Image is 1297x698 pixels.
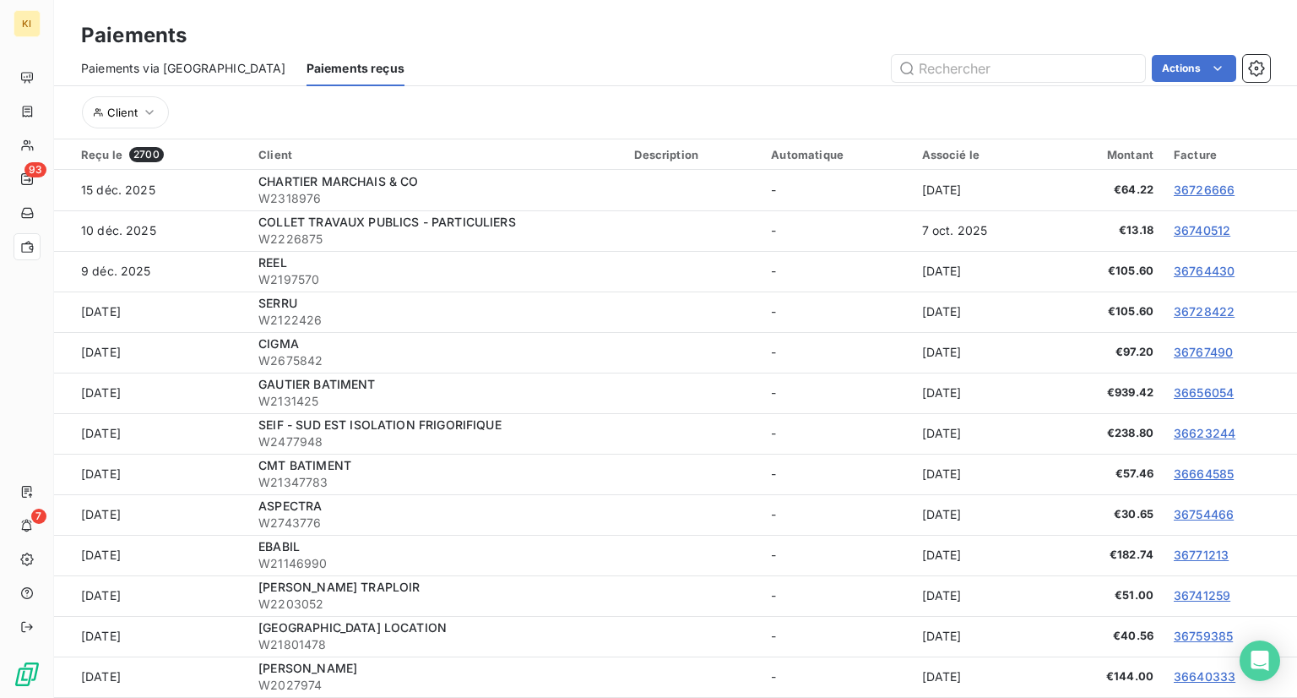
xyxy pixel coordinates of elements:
h3: Paiements [81,20,187,51]
td: [DATE] [912,575,1051,616]
span: ASPECTRA [258,499,322,513]
span: €57.46 [1061,466,1153,483]
td: - [761,494,911,535]
span: GAUTIER BATIMENT [258,377,375,391]
td: - [761,210,911,251]
span: SERRU [258,296,297,310]
td: - [761,251,911,292]
a: 36759385 [1174,629,1233,643]
span: W2122426 [258,312,614,329]
span: €40.56 [1061,628,1153,645]
td: [DATE] [54,575,248,616]
span: W2743776 [258,515,614,532]
a: 36764430 [1174,264,1235,278]
td: - [761,535,911,575]
td: [DATE] [54,332,248,373]
td: [DATE] [912,292,1051,332]
a: 36664585 [1174,466,1234,481]
span: [GEOGRAPHIC_DATA] LOCATION [258,620,447,635]
td: [DATE] [912,373,1051,413]
td: - [761,575,911,616]
span: €51.00 [1061,587,1153,604]
span: W21347783 [258,474,614,491]
td: 15 déc. 2025 [54,170,248,210]
td: [DATE] [912,657,1051,697]
span: €182.74 [1061,547,1153,564]
span: W2197570 [258,271,614,288]
td: - [761,454,911,494]
button: Client [82,96,169,128]
td: [DATE] [54,454,248,494]
span: 7 [31,509,46,524]
a: 36740512 [1174,223,1230,237]
span: COLLET TRAVAUX PUBLICS - PARTICULIERS [258,215,516,229]
td: [DATE] [54,373,248,413]
div: Description [634,148,751,161]
span: €939.42 [1061,384,1153,401]
td: - [761,616,911,657]
button: Actions [1152,55,1236,82]
a: 36771213 [1174,548,1229,562]
span: W2675842 [258,352,614,369]
span: €105.60 [1061,263,1153,280]
td: 7 oct. 2025 [912,210,1051,251]
td: 9 déc. 2025 [54,251,248,292]
a: 36640333 [1174,669,1235,684]
span: €64.22 [1061,182,1153,199]
span: 2700 [129,147,164,162]
span: SEIF - SUD EST ISOLATION FRIGORIFIQUE [258,417,502,432]
a: 36726666 [1174,183,1235,197]
td: - [761,413,911,454]
td: - [761,170,911,210]
span: 93 [24,162,46,177]
span: W21801478 [258,636,614,653]
span: Client [107,106,138,119]
span: [PERSON_NAME] [258,661,357,675]
span: W2226875 [258,231,614,248]
a: 36767490 [1174,345,1233,359]
div: Open Intercom Messenger [1240,641,1280,681]
td: [DATE] [54,535,248,575]
td: [DATE] [912,454,1051,494]
span: Paiements reçus [307,60,404,77]
span: €105.60 [1061,303,1153,320]
span: Paiements via [GEOGRAPHIC_DATA] [81,60,286,77]
div: Automatique [771,148,901,161]
a: 36623244 [1174,426,1235,440]
td: - [761,292,911,332]
td: [DATE] [54,616,248,657]
span: CMT BATIMENT [258,458,351,472]
td: - [761,657,911,697]
div: Montant [1061,148,1153,161]
span: W2027974 [258,677,614,694]
div: KI [14,10,41,37]
a: 36754466 [1174,507,1234,521]
img: Logo LeanPay [14,661,41,688]
div: Associé le [922,148,1041,161]
span: €30.65 [1061,506,1153,523]
span: W2477948 [258,434,614,450]
td: [DATE] [912,251,1051,292]
td: [DATE] [912,616,1051,657]
span: W2203052 [258,596,614,613]
input: Rechercher [892,55,1145,82]
td: - [761,373,911,413]
td: [DATE] [912,413,1051,454]
span: €238.80 [1061,425,1153,442]
td: [DATE] [912,494,1051,535]
span: EBABIL [258,539,300,553]
div: Reçu le [81,147,238,162]
span: [PERSON_NAME] TRAPLOIR [258,580,420,594]
span: W21146990 [258,555,614,572]
span: W2318976 [258,190,614,207]
span: CHARTIER MARCHAIS & CO [258,174,418,188]
td: [DATE] [54,494,248,535]
td: [DATE] [54,657,248,697]
span: CIGMA [258,336,299,351]
span: W2131425 [258,393,614,410]
td: - [761,332,911,373]
td: [DATE] [54,413,248,454]
span: REEL [258,255,287,270]
div: Client [258,148,614,161]
td: 10 déc. 2025 [54,210,248,251]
